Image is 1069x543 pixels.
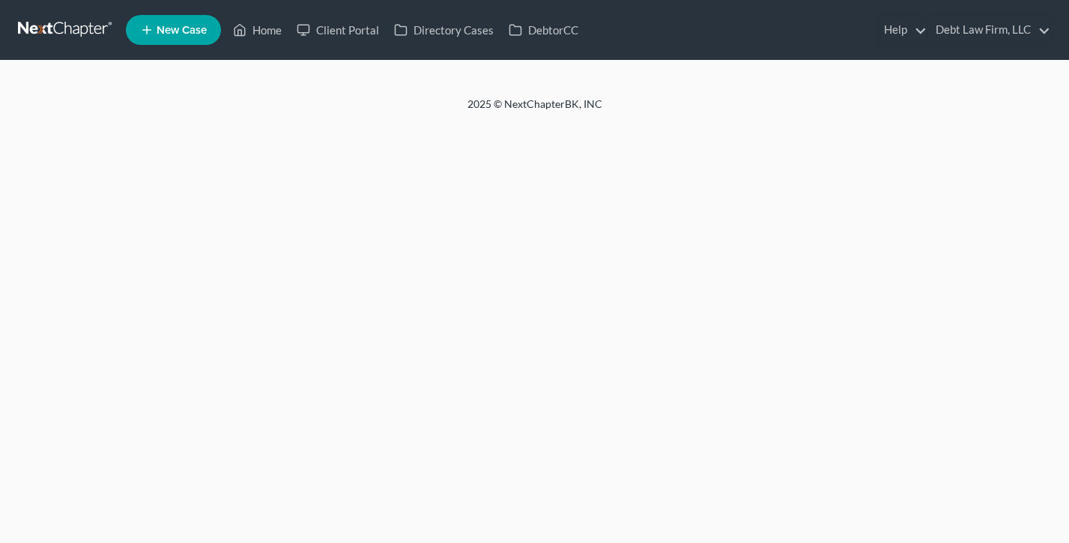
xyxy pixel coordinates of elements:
div: 2025 © NextChapterBK, INC [108,97,962,124]
a: Home [225,16,289,43]
new-legal-case-button: New Case [126,15,221,45]
a: DebtorCC [501,16,586,43]
a: Directory Cases [387,16,501,43]
a: Client Portal [289,16,387,43]
a: Help [876,16,927,43]
a: Debt Law Firm, LLC [928,16,1050,43]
